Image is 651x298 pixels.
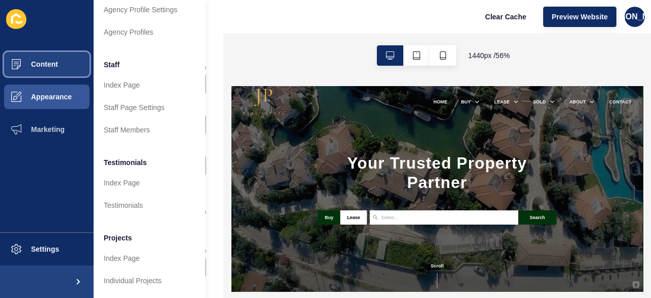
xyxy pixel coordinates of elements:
[94,119,205,141] a: Staff Members
[468,22,495,34] a: LEASE
[94,269,205,292] a: Individual Projects
[154,221,193,247] button: Buy
[104,157,147,168] span: Testimonials
[94,74,205,96] a: Index Page
[94,21,205,43] a: Agency Profiles
[477,7,535,27] button: Clear Cache
[94,96,205,119] a: Staff Page Settings
[267,227,317,240] input: Select...
[511,221,579,247] button: Search
[94,172,205,194] a: Index Page
[602,22,631,34] a: ABOUT
[537,22,560,34] a: SOLD
[104,233,132,243] span: Projects
[154,120,578,188] h1: Your Trusted Property Partner
[552,12,608,22] span: Preview Website
[485,12,526,22] span: Clear Cache
[194,221,242,247] button: Lease
[409,22,426,34] a: BUY
[360,22,384,34] a: HOME
[543,7,616,27] button: Preview Website
[20,5,94,51] img: J&P Real Estate Logo
[468,50,510,61] span: 1440 px / 56 %
[94,194,205,216] a: Testimonials
[104,60,120,70] span: Staff
[94,247,205,269] a: Index Page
